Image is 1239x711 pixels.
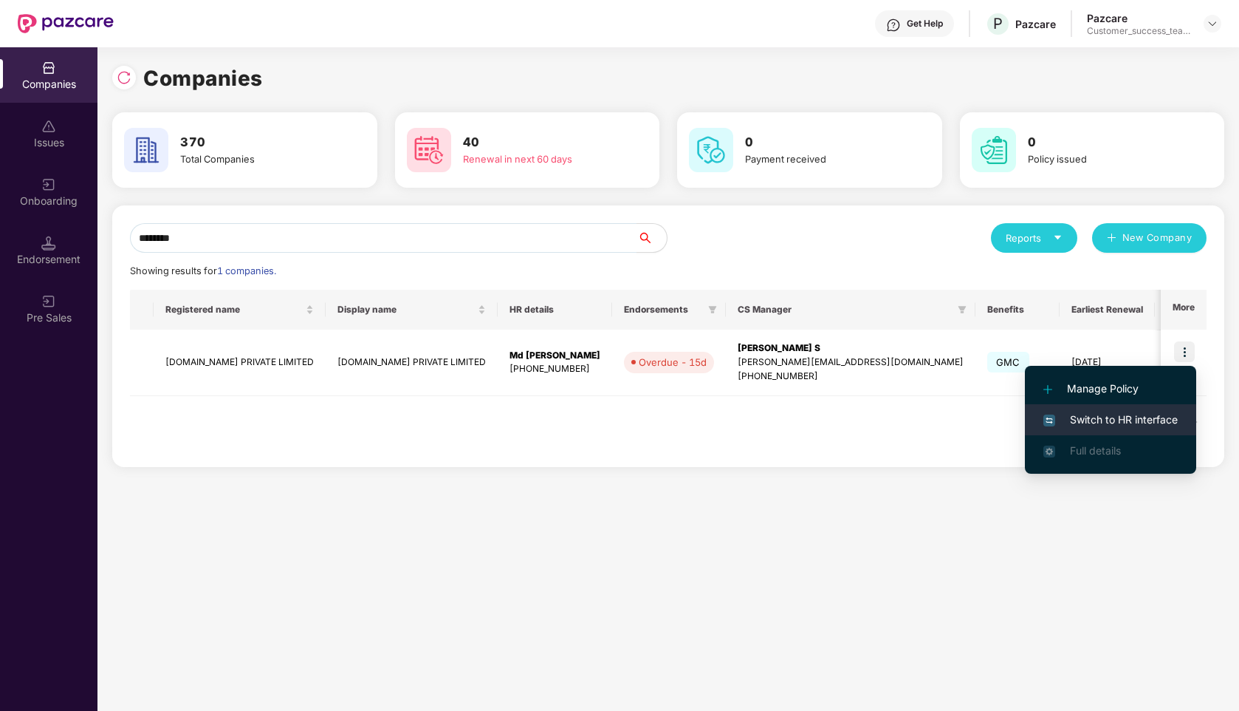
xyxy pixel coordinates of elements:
div: [PHONE_NUMBER] [509,362,600,376]
img: svg+xml;base64,PHN2ZyBpZD0iUmVsb2FkLTMyeDMyIiB4bWxucz0iaHR0cDovL3d3dy53My5vcmcvMjAwMC9zdmciIHdpZH... [117,70,131,85]
img: svg+xml;base64,PHN2ZyB4bWxucz0iaHR0cDovL3d3dy53My5vcmcvMjAwMC9zdmciIHdpZHRoPSIxNi4zNjMiIGhlaWdodD... [1043,446,1055,457]
span: filter [955,301,969,319]
img: svg+xml;base64,PHN2ZyBpZD0iSXNzdWVzX2Rpc2FibGVkIiB4bWxucz0iaHR0cDovL3d3dy53My5vcmcvMjAwMC9zdmciIH... [41,119,56,134]
span: Showing results for [130,265,276,276]
div: Policy issued [1028,152,1184,167]
span: CS Manager [738,304,952,316]
th: Earliest Renewal [1060,290,1155,330]
img: svg+xml;base64,PHN2ZyBpZD0iQ29tcGFuaWVzIiB4bWxucz0iaHR0cDovL3d3dy53My5vcmcvMjAwMC9zdmciIHdpZHRoPS... [41,61,56,75]
img: svg+xml;base64,PHN2ZyB4bWxucz0iaHR0cDovL3d3dy53My5vcmcvMjAwMC9zdmciIHdpZHRoPSI2MCIgaGVpZ2h0PSI2MC... [124,128,168,172]
span: filter [705,301,720,319]
div: Renewal in next 60 days [463,152,619,167]
button: search [636,223,667,253]
img: svg+xml;base64,PHN2ZyB4bWxucz0iaHR0cDovL3d3dy53My5vcmcvMjAwMC9zdmciIHdpZHRoPSIxNiIgaGVpZ2h0PSIxNi... [1043,415,1055,426]
div: Md [PERSON_NAME] [509,349,600,363]
img: svg+xml;base64,PHN2ZyB3aWR0aD0iMjAiIGhlaWdodD0iMjAiIHZpZXdCb3g9IjAgMCAyMCAyMCIgZmlsbD0ibm9uZSIgeG... [41,294,56,309]
div: Pazcare [1015,17,1056,31]
div: [PERSON_NAME][EMAIL_ADDRESS][DOMAIN_NAME] [738,355,964,370]
th: HR details [498,290,612,330]
h3: 40 [463,133,619,152]
button: plusNew Company [1092,223,1207,253]
h3: 370 [180,133,337,152]
div: Get Help [907,18,943,30]
img: svg+xml;base64,PHN2ZyBpZD0iSGVscC0zMngzMiIgeG1sbnM9Imh0dHA6Ly93d3cudzMub3JnLzIwMDAvc3ZnIiB3aWR0aD... [886,18,901,33]
div: Total Companies [180,152,337,167]
td: [DOMAIN_NAME] PRIVATE LIMITED [154,330,326,396]
div: Payment received [745,152,902,167]
th: Registered name [154,290,326,330]
span: caret-down [1053,233,1063,242]
span: P [993,15,1003,33]
td: [DATE] [1060,330,1155,396]
div: Customer_success_team_lead [1087,25,1190,37]
img: svg+xml;base64,PHN2ZyB3aWR0aD0iMTQuNSIgaGVpZ2h0PSIxNC41IiB2aWV3Qm94PSIwIDAgMTYgMTYiIGZpbGw9Im5vbm... [41,236,56,251]
img: svg+xml;base64,PHN2ZyB4bWxucz0iaHR0cDovL3d3dy53My5vcmcvMjAwMC9zdmciIHdpZHRoPSI2MCIgaGVpZ2h0PSI2MC... [972,128,1016,172]
span: Switch to HR interface [1043,412,1178,428]
img: svg+xml;base64,PHN2ZyB4bWxucz0iaHR0cDovL3d3dy53My5vcmcvMjAwMC9zdmciIHdpZHRoPSIxMi4yMDEiIGhlaWdodD... [1043,385,1052,394]
span: GMC [987,352,1029,372]
th: Issues [1155,290,1218,330]
img: svg+xml;base64,PHN2ZyB4bWxucz0iaHR0cDovL3d3dy53My5vcmcvMjAwMC9zdmciIHdpZHRoPSI2MCIgaGVpZ2h0PSI2MC... [689,128,733,172]
span: filter [708,305,717,314]
span: search [636,232,667,244]
div: [PHONE_NUMBER] [738,370,964,384]
th: Benefits [975,290,1060,330]
h3: 0 [745,133,902,152]
div: [PERSON_NAME] S [738,341,964,355]
img: New Pazcare Logo [18,14,114,33]
div: Pazcare [1087,11,1190,25]
img: svg+xml;base64,PHN2ZyBpZD0iRHJvcGRvd24tMzJ4MzIiIHhtbG5zPSJodHRwOi8vd3d3LnczLm9yZy8yMDAwL3N2ZyIgd2... [1207,18,1218,30]
div: Reports [1006,231,1063,245]
h3: 0 [1028,133,1184,152]
span: plus [1107,233,1116,245]
span: Endorsements [624,304,702,316]
img: icon [1174,341,1195,362]
img: svg+xml;base64,PHN2ZyB3aWR0aD0iMjAiIGhlaWdodD0iMjAiIHZpZXdCb3g9IjAgMCAyMCAyMCIgZmlsbD0ibm9uZSIgeG... [41,177,56,192]
span: Display name [337,304,475,316]
div: Overdue - 15d [639,355,707,370]
span: New Company [1122,231,1192,245]
h1: Companies [143,62,263,95]
span: Full details [1070,444,1121,457]
span: filter [958,305,967,314]
img: svg+xml;base64,PHN2ZyB4bWxucz0iaHR0cDovL3d3dy53My5vcmcvMjAwMC9zdmciIHdpZHRoPSI2MCIgaGVpZ2h0PSI2MC... [407,128,451,172]
td: [DOMAIN_NAME] PRIVATE LIMITED [326,330,498,396]
th: Display name [326,290,498,330]
th: More [1161,290,1207,330]
span: 1 companies. [217,265,276,276]
span: Manage Policy [1043,381,1178,397]
span: Registered name [165,304,303,316]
